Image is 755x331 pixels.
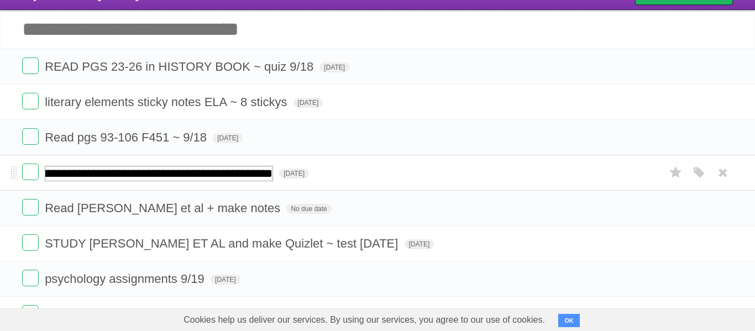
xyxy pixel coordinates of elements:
[22,305,39,322] label: Done
[665,164,686,182] label: Star task
[172,309,556,331] span: Cookies help us deliver our services. By using our services, you agree to our use of cookies.
[22,57,39,74] label: Done
[22,199,39,216] label: Done
[22,164,39,180] label: Done
[22,128,39,145] label: Done
[405,239,434,249] span: [DATE]
[293,98,323,108] span: [DATE]
[45,307,326,321] span: make quizlet for chem test [DATE]!!!!!!!!!!!!!!!!!!!!!!!!!!!!
[22,93,39,109] label: Done
[286,204,331,214] span: No due date
[45,201,283,215] span: Read [PERSON_NAME] et al + make notes
[45,60,316,73] span: READ PGS 23-26 in HISTORY BOOK ~ quiz 9/18
[558,314,580,327] button: OK
[45,237,401,250] span: STUDY [PERSON_NAME] ET AL and make Quizlet ~ test [DATE]
[22,234,39,251] label: Done
[45,272,207,286] span: psychology assignments 9/19
[211,275,240,285] span: [DATE]
[45,95,290,109] span: literary elements sticky notes ELA ~ 8 stickys
[22,270,39,286] label: Done
[45,130,209,144] span: Read pgs 93-106 F451 ~ 9/18
[279,169,309,178] span: [DATE]
[319,62,349,72] span: [DATE]
[213,133,243,143] span: [DATE]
